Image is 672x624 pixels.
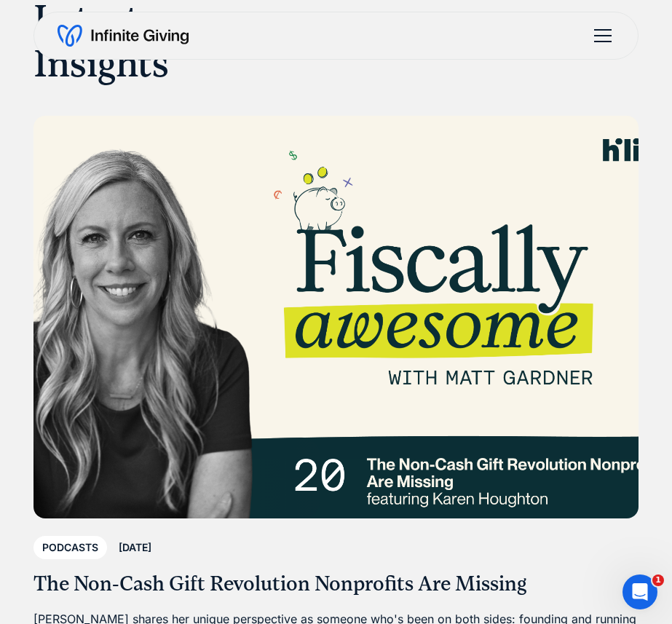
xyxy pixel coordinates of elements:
[58,24,189,47] a: home
[119,539,151,556] div: [DATE]
[622,574,657,609] iframe: Intercom live chat
[585,18,614,53] div: menu
[652,574,664,586] span: 1
[33,571,639,597] h3: The Non-Cash Gift Revolution Nonprofits Are Missing
[42,539,98,556] div: Podcasts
